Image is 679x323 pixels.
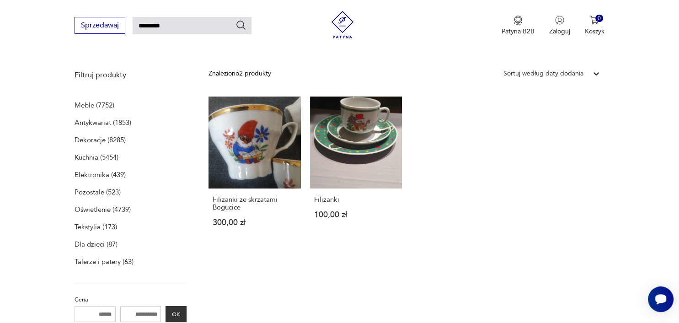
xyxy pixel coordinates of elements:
button: Sprzedawaj [75,17,125,34]
a: Dla dzieci (87) [75,238,118,251]
a: Pozostałe (523) [75,186,121,199]
p: Cena [75,295,187,305]
img: Ikonka użytkownika [555,16,564,25]
button: Patyna B2B [502,16,535,36]
a: Elektronika (439) [75,168,126,181]
button: Zaloguj [549,16,570,36]
a: Oświetlenie (4739) [75,203,131,216]
img: Ikona koszyka [590,16,599,25]
a: Antykwariat (1853) [75,116,131,129]
iframe: Smartsupp widget button [648,286,674,312]
div: 0 [595,15,603,22]
a: Kuchnia (5454) [75,151,118,164]
a: Dekoracje (8285) [75,134,126,146]
img: Patyna - sklep z meblami i dekoracjami vintage [329,11,356,38]
a: Sprzedawaj [75,23,125,29]
p: Filtruj produkty [75,70,187,80]
button: Szukaj [235,20,246,31]
a: Tekstylia (173) [75,221,117,233]
img: Ikona medalu [513,16,523,26]
button: OK [166,306,187,322]
p: Patyna B2B [502,27,535,36]
div: Znaleziono 2 produkty [209,69,271,79]
p: 100,00 zł [314,211,398,219]
p: Koszyk [585,27,604,36]
div: Sortuj według daty dodania [503,69,583,79]
h3: Filizanki ze skrzatami Bogucice [213,196,296,211]
a: Filizanki ze skrzatami BoguciceFilizanki ze skrzatami Bogucice300,00 zł [209,97,300,244]
p: Zaloguj [549,27,570,36]
a: FilizankiFilizanki100,00 zł [310,97,402,244]
p: 300,00 zł [213,219,296,226]
a: Meble (7752) [75,99,114,112]
a: Talerze i patery (63) [75,255,134,268]
h3: Filizanki [314,196,398,204]
button: 0Koszyk [585,16,604,36]
a: Ikona medaluPatyna B2B [502,16,535,36]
